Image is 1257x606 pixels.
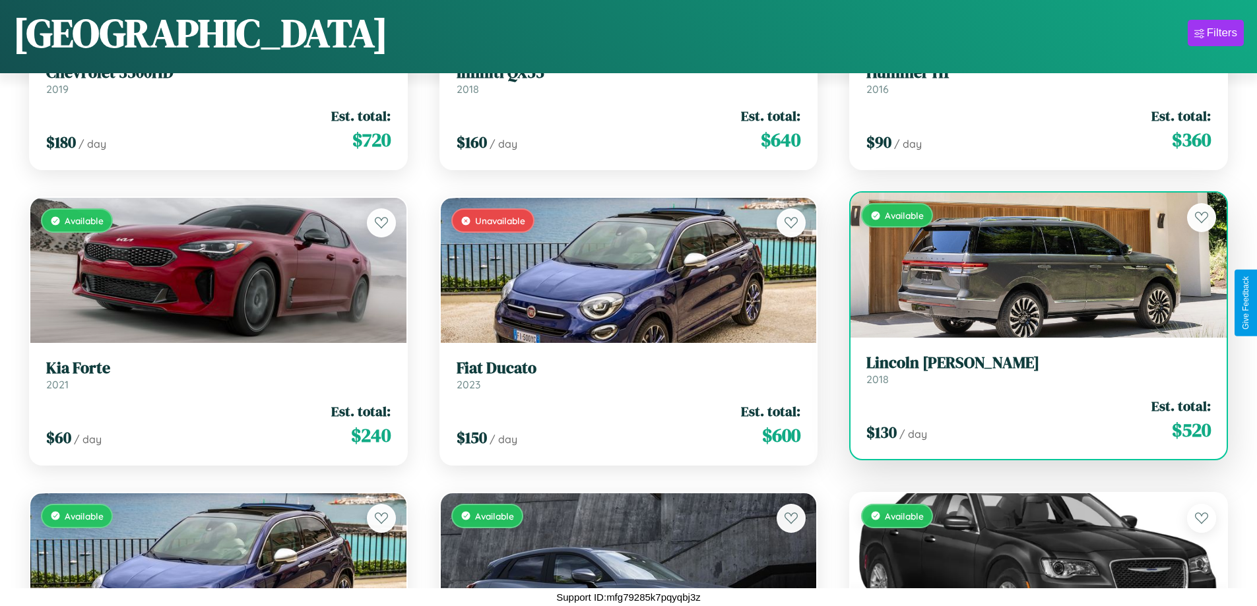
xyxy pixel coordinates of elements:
[866,353,1211,386] a: Lincoln [PERSON_NAME]2018
[475,215,525,226] span: Unavailable
[46,63,391,82] h3: Chevrolet 3500HD
[457,82,479,96] span: 2018
[866,421,897,443] span: $ 130
[457,63,801,96] a: Infiniti QX552018
[331,106,391,125] span: Est. total:
[1172,127,1211,153] span: $ 360
[866,63,1211,82] h3: Hummer H1
[46,131,76,153] span: $ 180
[74,433,102,446] span: / day
[475,510,514,522] span: Available
[457,378,480,391] span: 2023
[885,510,924,522] span: Available
[352,127,391,153] span: $ 720
[331,402,391,421] span: Est. total:
[490,137,517,150] span: / day
[1151,396,1211,415] span: Est. total:
[46,427,71,448] span: $ 60
[46,82,69,96] span: 2019
[46,378,69,391] span: 2021
[46,359,391,378] h3: Kia Forte
[46,359,391,391] a: Kia Forte2021
[866,353,1211,373] h3: Lincoln [PERSON_NAME]
[866,373,889,386] span: 2018
[1151,106,1211,125] span: Est. total:
[1207,26,1237,40] div: Filters
[894,137,922,150] span: / day
[490,433,517,446] span: / day
[761,127,800,153] span: $ 640
[65,215,104,226] span: Available
[885,210,924,221] span: Available
[866,82,889,96] span: 2016
[351,422,391,448] span: $ 240
[866,63,1211,96] a: Hummer H12016
[741,106,800,125] span: Est. total:
[457,359,801,378] h3: Fiat Ducato
[866,131,891,153] span: $ 90
[1188,20,1244,46] button: Filters
[556,588,700,606] p: Support ID: mfg79285k7pqyqbj3z
[1241,276,1250,330] div: Give Feedback
[762,422,800,448] span: $ 600
[457,359,801,391] a: Fiat Ducato2023
[65,510,104,522] span: Available
[457,427,487,448] span: $ 150
[899,427,927,440] span: / day
[79,137,106,150] span: / day
[46,63,391,96] a: Chevrolet 3500HD2019
[1172,417,1211,443] span: $ 520
[741,402,800,421] span: Est. total:
[13,6,388,60] h1: [GEOGRAPHIC_DATA]
[457,131,487,153] span: $ 160
[457,63,801,82] h3: Infiniti QX55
